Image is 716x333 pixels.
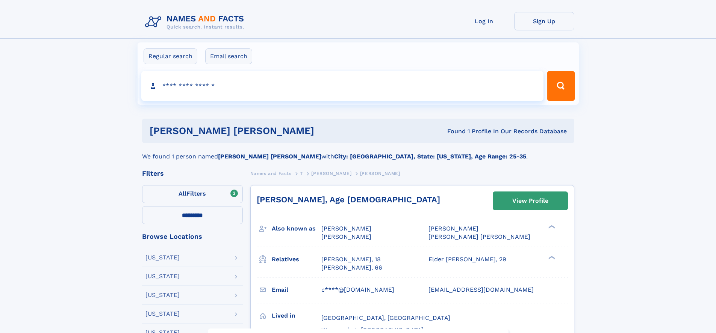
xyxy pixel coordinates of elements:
[321,255,381,264] a: [PERSON_NAME], 18
[546,225,556,229] div: ❯
[142,143,574,161] div: We found 1 person named with .
[205,48,252,64] label: Email search
[334,153,526,160] b: City: [GEOGRAPHIC_DATA], State: [US_STATE], Age Range: 25-35
[272,283,321,296] h3: Email
[272,309,321,322] h3: Lived in
[141,71,544,101] input: search input
[145,311,180,317] div: [US_STATE]
[454,12,514,30] a: Log In
[150,126,381,136] h1: [PERSON_NAME] [PERSON_NAME]
[360,171,400,176] span: [PERSON_NAME]
[145,255,180,261] div: [US_STATE]
[300,171,303,176] span: T
[257,195,440,204] a: [PERSON_NAME], Age [DEMOGRAPHIC_DATA]
[514,12,574,30] a: Sign Up
[321,225,371,232] span: [PERSON_NAME]
[428,225,478,232] span: [PERSON_NAME]
[311,171,351,176] span: [PERSON_NAME]
[381,127,567,136] div: Found 1 Profile In Our Records Database
[547,71,575,101] button: Search Button
[321,314,450,321] span: [GEOGRAPHIC_DATA], [GEOGRAPHIC_DATA]
[142,170,243,177] div: Filters
[142,12,250,32] img: Logo Names and Facts
[144,48,197,64] label: Regular search
[428,233,530,240] span: [PERSON_NAME] [PERSON_NAME]
[250,169,292,178] a: Names and Facts
[311,169,351,178] a: [PERSON_NAME]
[142,185,243,203] label: Filters
[145,292,180,298] div: [US_STATE]
[321,233,371,240] span: [PERSON_NAME]
[272,222,321,235] h3: Also known as
[142,233,243,240] div: Browse Locations
[321,264,382,272] a: [PERSON_NAME], 66
[546,255,556,260] div: ❯
[179,190,186,197] span: All
[493,192,568,210] a: View Profile
[145,273,180,279] div: [US_STATE]
[428,286,534,293] span: [EMAIL_ADDRESS][DOMAIN_NAME]
[272,253,321,266] h3: Relatives
[300,169,303,178] a: T
[218,153,321,160] b: [PERSON_NAME] [PERSON_NAME]
[512,192,548,209] div: View Profile
[428,255,506,264] a: Elder [PERSON_NAME], 29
